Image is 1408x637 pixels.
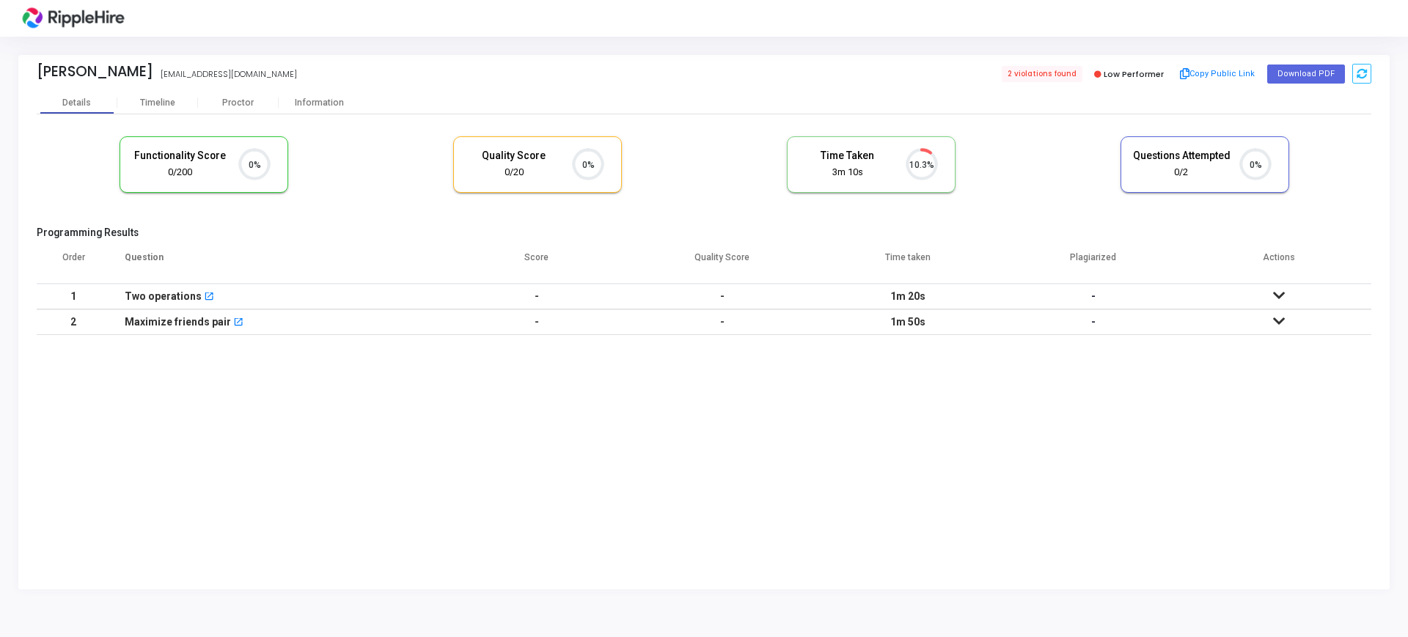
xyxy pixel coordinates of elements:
[1002,66,1082,82] span: 2 violations found
[131,150,230,162] h5: Functionality Score
[1104,68,1164,80] span: Low Performer
[37,284,110,309] td: 1
[1176,63,1260,85] button: Copy Public Link
[444,309,629,335] td: -
[37,309,110,335] td: 2
[444,284,629,309] td: -
[18,4,128,33] img: logo
[140,97,175,108] div: Timeline
[629,243,815,284] th: Quality Score
[799,166,897,180] div: 3m 10s
[629,284,815,309] td: -
[1186,243,1371,284] th: Actions
[1000,243,1186,284] th: Plagiarized
[110,243,444,284] th: Question
[279,97,359,108] div: Information
[125,284,202,309] div: Two operations
[465,150,563,162] h5: Quality Score
[198,97,279,108] div: Proctor
[125,310,231,334] div: Maximize friends pair
[815,243,1000,284] th: Time taken
[815,284,1000,309] td: 1m 20s
[444,243,629,284] th: Score
[131,166,230,180] div: 0/200
[1091,316,1096,328] span: -
[1132,166,1231,180] div: 0/2
[62,97,91,108] div: Details
[799,150,897,162] h5: Time Taken
[1132,150,1231,162] h5: Questions Attempted
[204,292,214,303] mat-icon: open_in_new
[1267,65,1345,84] button: Download PDF
[161,68,297,81] div: [EMAIL_ADDRESS][DOMAIN_NAME]
[815,309,1000,335] td: 1m 50s
[233,318,243,328] mat-icon: open_in_new
[465,166,563,180] div: 0/20
[37,63,153,80] div: [PERSON_NAME]
[1091,290,1096,302] span: -
[629,309,815,335] td: -
[37,227,1371,239] h5: Programming Results
[37,243,110,284] th: Order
